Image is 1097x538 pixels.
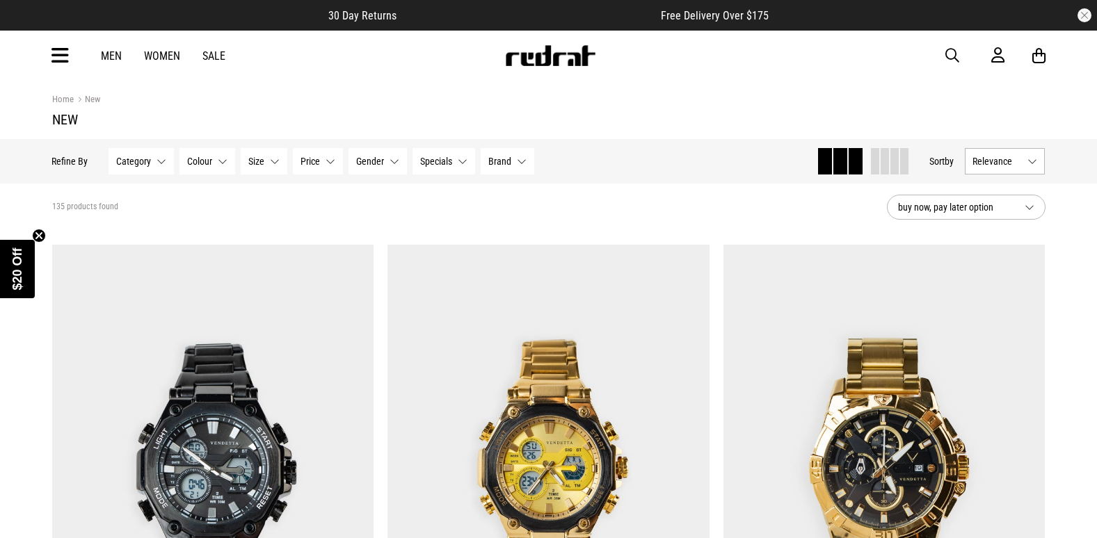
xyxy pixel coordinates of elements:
[489,156,512,167] span: Brand
[52,202,118,213] span: 135 products found
[32,229,46,243] button: Close teaser
[241,148,288,174] button: Size
[202,49,225,63] a: Sale
[249,156,265,167] span: Size
[661,9,769,22] span: Free Delivery Over $175
[294,148,344,174] button: Price
[328,9,397,22] span: 30 Day Returns
[930,153,954,170] button: Sortby
[898,199,1014,215] span: buy now, pay later option
[504,45,596,66] img: Redrat logo
[74,94,100,107] a: New
[52,111,1046,128] h1: New
[945,156,954,167] span: by
[10,247,24,290] span: $20 Off
[101,49,122,63] a: Men
[188,156,213,167] span: Colour
[421,156,453,167] span: Specials
[413,148,476,174] button: Specials
[481,148,535,174] button: Brand
[180,148,236,174] button: Colour
[424,8,633,22] iframe: Customer reviews powered by Trustpilot
[52,156,88,167] p: Refine By
[1039,480,1097,538] iframe: LiveChat chat widget
[973,156,1023,167] span: Relevance
[117,156,152,167] span: Category
[357,156,385,167] span: Gender
[301,156,321,167] span: Price
[349,148,408,174] button: Gender
[966,148,1046,174] button: Relevance
[52,94,74,104] a: Home
[144,49,180,63] a: Women
[109,148,175,174] button: Category
[887,195,1046,220] button: buy now, pay later option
